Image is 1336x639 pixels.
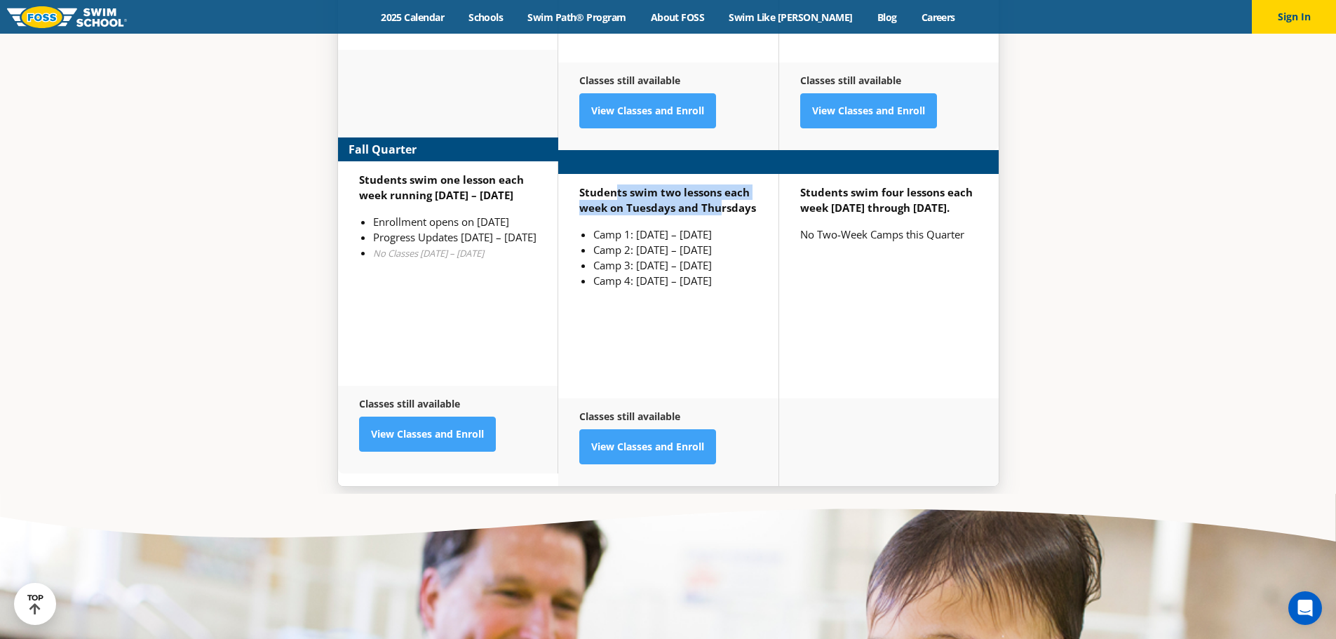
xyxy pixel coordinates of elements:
div: Open Intercom Messenger [1288,591,1322,625]
a: View Classes and Enroll [579,93,716,128]
a: View Classes and Enroll [579,429,716,464]
li: Camp 2: [DATE] – [DATE] [593,242,757,257]
strong: Fall Quarter [349,141,417,158]
li: Camp 1: [DATE] – [DATE] [593,227,757,242]
li: Progress Updates [DATE] – [DATE] [373,229,537,245]
a: Schools [457,11,515,24]
a: View Classes and Enroll [359,417,496,452]
a: Swim Path® Program [515,11,638,24]
strong: Students swim four lessons each week [DATE] through [DATE]. [800,185,973,215]
a: 2025 Calendar [369,11,457,24]
img: FOSS Swim School Logo [7,6,127,28]
li: Camp 3: [DATE] – [DATE] [593,257,757,273]
li: Camp 4: [DATE] – [DATE] [593,273,757,288]
strong: Classes still available [579,410,680,423]
strong: Students swim one lesson each week running [DATE] – [DATE] [359,173,524,202]
li: Enrollment opens on [DATE] [373,214,537,229]
p: No Two-Week Camps this Quarter [800,227,978,242]
strong: Classes still available [359,397,460,410]
strong: Classes still available [579,74,680,87]
strong: Classes still available [800,74,901,87]
em: No Classes [DATE] – [DATE] [373,247,484,260]
div: TOP [27,593,43,615]
a: About FOSS [638,11,717,24]
a: View Classes and Enroll [800,93,937,128]
a: Blog [865,11,909,24]
a: Careers [909,11,967,24]
strong: Students swim two lessons each week on Tuesdays and Thursdays [579,185,756,215]
a: Swim Like [PERSON_NAME] [717,11,865,24]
